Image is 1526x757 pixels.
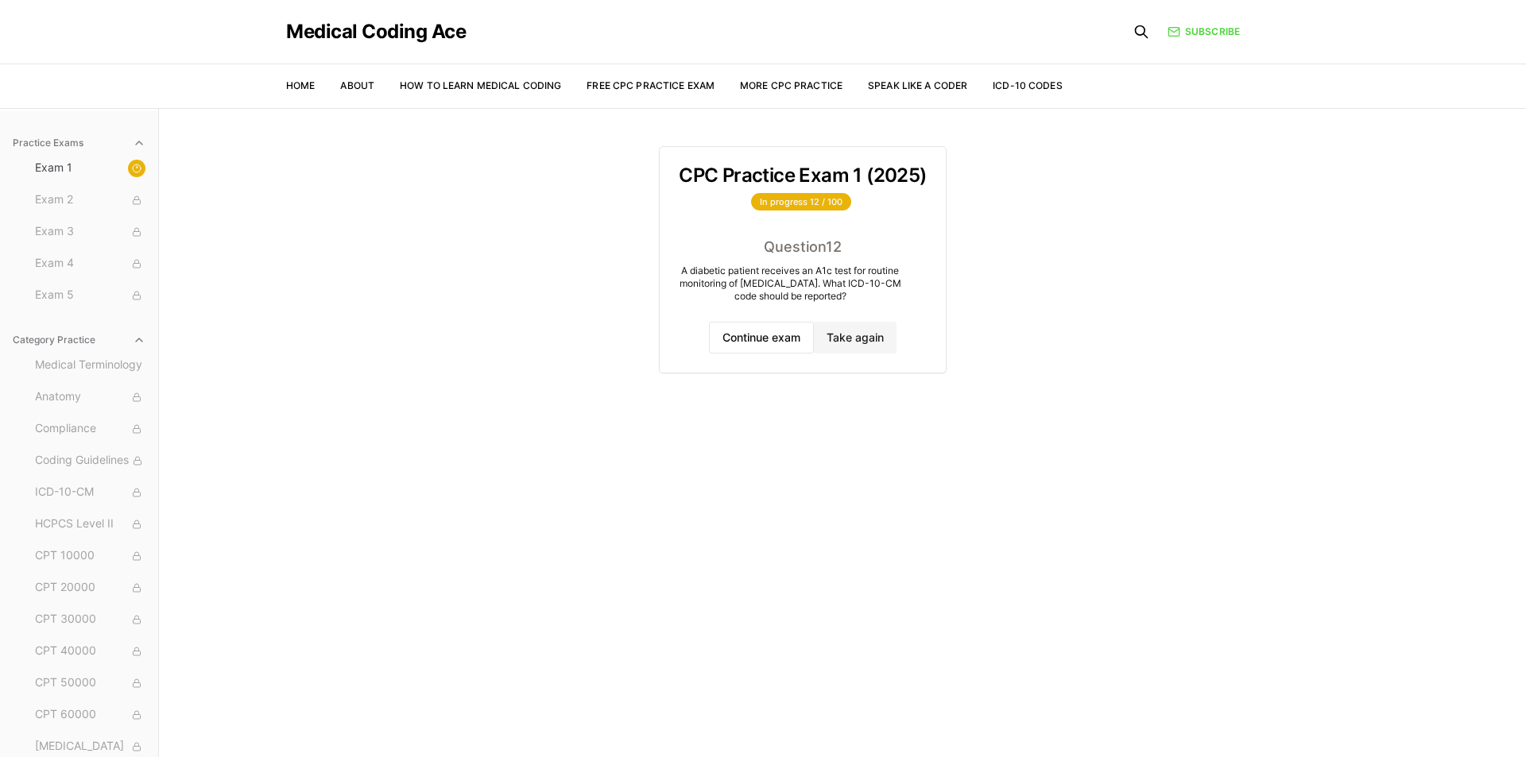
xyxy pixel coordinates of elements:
[29,251,152,276] button: Exam 4
[29,639,152,664] button: CPT 40000
[29,543,152,569] button: CPT 10000
[35,287,145,304] span: Exam 5
[868,79,967,91] a: Speak Like a Coder
[993,79,1062,91] a: ICD-10 Codes
[6,130,152,156] button: Practice Exams
[751,193,851,210] div: In progress 12 / 100
[400,79,561,91] a: How to Learn Medical Coding
[35,484,145,501] span: ICD-10-CM
[286,22,466,41] a: Medical Coding Ace
[1168,25,1240,39] a: Subscribe
[29,187,152,213] button: Exam 2
[1271,679,1526,757] iframe: portal-trigger
[35,738,145,755] span: [MEDICAL_DATA]
[340,79,374,91] a: About
[29,607,152,632] button: CPT 30000
[29,480,152,505] button: ICD-10-CM
[29,512,152,537] button: HCPCS Level II
[35,388,145,406] span: Anatomy
[35,643,145,660] span: CPT 40000
[35,160,145,177] span: Exam 1
[35,706,145,724] span: CPT 60000
[29,702,152,728] button: CPT 60000
[679,265,901,303] div: A diabetic patient receives an A1c test for routine monitoring of [MEDICAL_DATA]. What ICD-10-CM ...
[35,579,145,597] span: CPT 20000
[35,547,145,565] span: CPT 10000
[35,674,145,692] span: CPT 50000
[35,420,145,438] span: Compliance
[29,384,152,410] button: Anatomy
[587,79,715,91] a: Free CPC Practice Exam
[679,166,926,185] h3: CPC Practice Exam 1 (2025)
[29,353,152,378] button: Medical Terminology
[29,283,152,308] button: Exam 5
[29,670,152,696] button: CPT 50000
[35,255,145,272] span: Exam 4
[29,219,152,245] button: Exam 3
[286,79,315,91] a: Home
[35,223,145,241] span: Exam 3
[29,416,152,442] button: Compliance
[29,575,152,601] button: CPT 20000
[814,322,897,353] button: Take again
[29,448,152,473] button: Coding Guidelines
[679,236,926,258] div: Question 12
[35,516,145,533] span: HCPCS Level II
[709,322,814,353] button: Continue exam
[35,452,145,469] span: Coding Guidelines
[6,327,152,353] button: Category Practice
[35,357,145,374] span: Medical Terminology
[29,156,152,181] button: Exam 1
[35,191,145,209] span: Exam 2
[35,611,145,628] span: CPT 30000
[740,79,842,91] a: More CPC Practice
